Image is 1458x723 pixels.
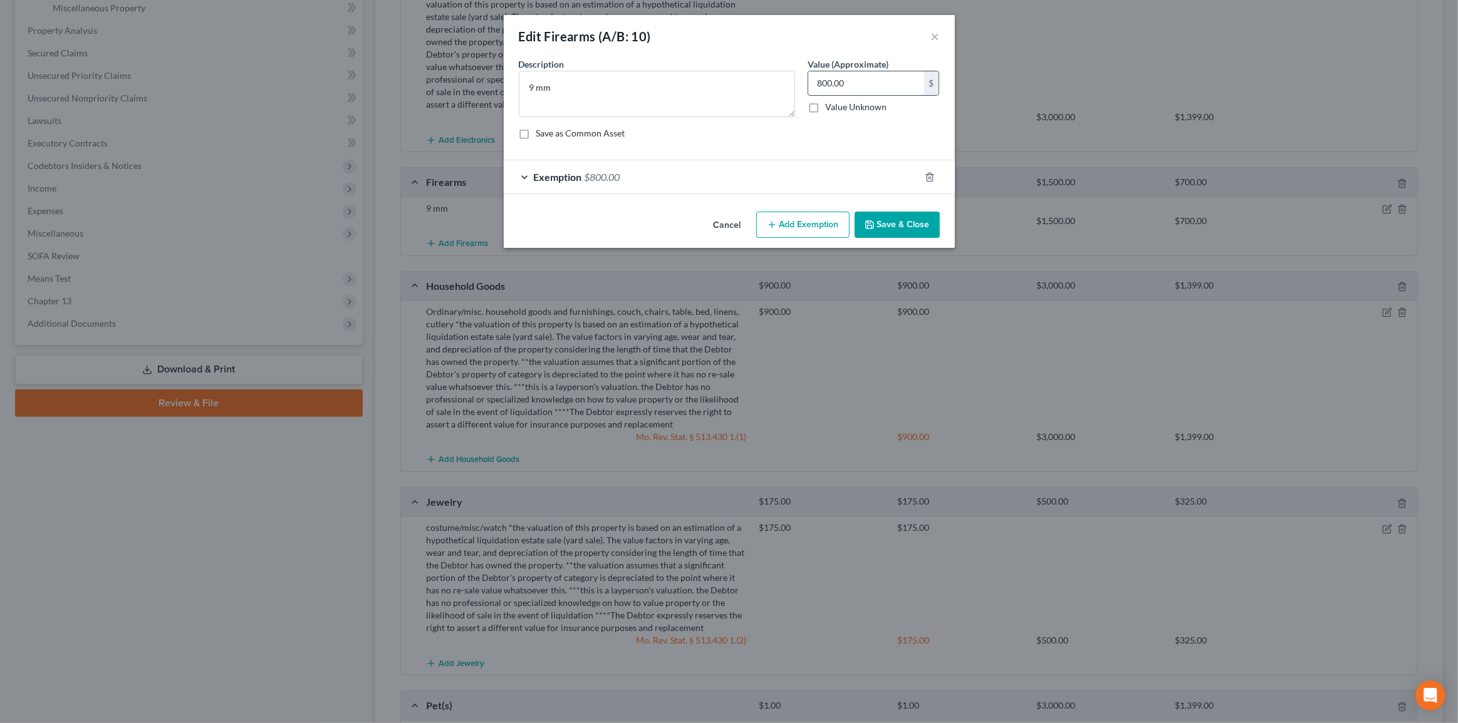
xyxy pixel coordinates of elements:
label: Value Unknown [825,101,887,113]
div: Edit Firearms (A/B: 10) [519,28,651,45]
span: Exemption [534,171,582,183]
button: Save & Close [855,212,940,238]
div: $ [924,71,939,95]
label: Value (Approximate) [808,58,888,71]
button: × [931,29,940,44]
span: $800.00 [585,171,620,183]
button: Cancel [704,213,751,238]
label: Save as Common Asset [536,127,625,140]
div: Open Intercom Messenger [1415,680,1445,710]
input: 0.00 [808,71,924,95]
span: Description [519,59,565,69]
button: Add Exemption [756,212,850,238]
